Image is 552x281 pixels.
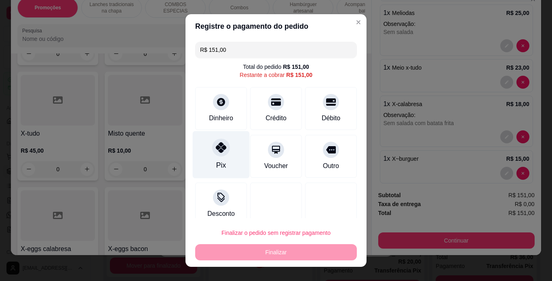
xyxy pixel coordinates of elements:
div: Crédito [265,113,287,123]
header: Registre o pagamento do pedido [185,14,367,38]
div: Desconto [207,209,235,219]
div: Pix [216,160,226,170]
div: Outro [323,161,339,171]
div: Débito [322,113,340,123]
div: Voucher [264,161,288,171]
input: Ex.: hambúrguer de cordeiro [200,42,352,58]
div: Restante a cobrar [240,71,312,79]
div: Dinheiro [209,113,233,123]
button: Close [352,16,365,29]
div: Total do pedido [243,63,309,71]
div: R$ 151,00 [283,63,309,71]
div: R$ 151,00 [286,71,312,79]
button: Finalizar o pedido sem registrar pagamento [195,225,357,241]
